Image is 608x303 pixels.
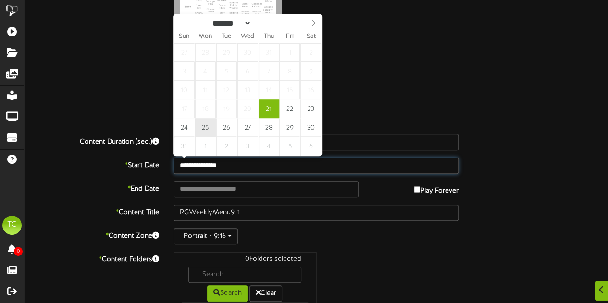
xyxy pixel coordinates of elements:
span: September 1, 2025 [195,137,216,156]
span: August 17, 2025 [174,99,195,118]
span: August 1, 2025 [279,43,300,62]
button: Clear [249,285,282,302]
input: Title of this Content [174,205,459,221]
span: August 16, 2025 [300,81,321,99]
input: Year [251,18,286,28]
div: 0 Folders selected [181,255,308,267]
span: July 28, 2025 [195,43,216,62]
button: Portrait - 9:16 [174,228,238,244]
span: August 19, 2025 [216,99,237,118]
label: Content Title [17,205,166,218]
span: August 13, 2025 [237,81,258,99]
span: August 8, 2025 [279,62,300,81]
span: July 29, 2025 [216,43,237,62]
label: Play Forever [414,181,459,196]
span: August 25, 2025 [195,118,216,137]
span: July 30, 2025 [237,43,258,62]
span: September 4, 2025 [259,137,279,156]
span: August 29, 2025 [279,118,300,137]
div: TC [2,216,22,235]
span: August 23, 2025 [300,99,321,118]
span: August 7, 2025 [259,62,279,81]
span: August 9, 2025 [300,62,321,81]
label: Start Date [17,158,166,170]
span: September 2, 2025 [216,137,237,156]
span: August 18, 2025 [195,99,216,118]
span: August 11, 2025 [195,81,216,99]
span: July 27, 2025 [174,43,195,62]
label: End Date [17,181,166,194]
span: Sat [300,34,322,40]
span: August 27, 2025 [237,118,258,137]
span: August 20, 2025 [237,99,258,118]
span: August 22, 2025 [279,99,300,118]
button: Search [207,285,248,302]
label: Content Zone [17,228,166,241]
span: Tue [216,34,237,40]
span: August 14, 2025 [259,81,279,99]
span: August 5, 2025 [216,62,237,81]
span: August 21, 2025 [259,99,279,118]
span: September 3, 2025 [237,137,258,156]
input: Play Forever [414,186,420,193]
span: August 15, 2025 [279,81,300,99]
label: Content Duration (sec.) [17,134,166,147]
span: Fri [279,34,300,40]
input: -- Search -- [188,267,301,283]
span: August 6, 2025 [237,62,258,81]
span: August 12, 2025 [216,81,237,99]
span: Wed [237,34,258,40]
span: August 26, 2025 [216,118,237,137]
span: August 30, 2025 [300,118,321,137]
span: Sun [174,34,195,40]
span: August 2, 2025 [300,43,321,62]
label: Content Folders [17,252,166,265]
span: September 6, 2025 [300,137,321,156]
span: 0 [14,247,23,256]
span: August 24, 2025 [174,118,195,137]
span: August 31, 2025 [174,137,195,156]
span: August 4, 2025 [195,62,216,81]
span: Thu [258,34,279,40]
span: August 3, 2025 [174,62,195,81]
a: Download Export Settings Information [170,108,307,115]
span: Mon [195,34,216,40]
span: September 5, 2025 [279,137,300,156]
span: August 10, 2025 [174,81,195,99]
span: July 31, 2025 [259,43,279,62]
span: August 28, 2025 [259,118,279,137]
